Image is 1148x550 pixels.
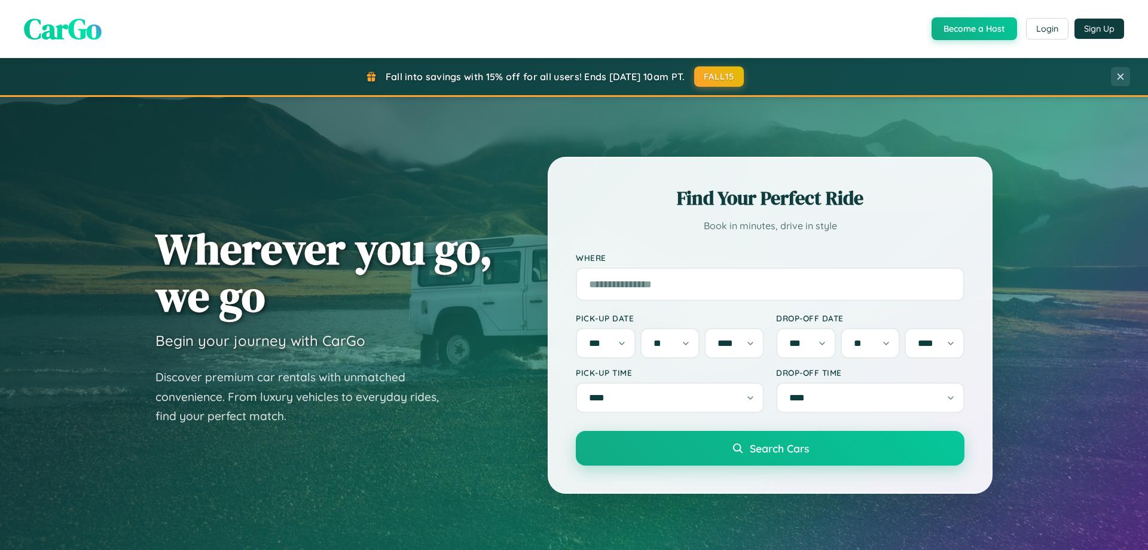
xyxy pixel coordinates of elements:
h2: Find Your Perfect Ride [576,185,964,211]
h3: Begin your journey with CarGo [155,332,365,350]
label: Drop-off Time [776,367,964,378]
label: Pick-up Date [576,313,764,323]
label: Where [576,253,964,263]
button: FALL15 [694,66,744,87]
button: Search Cars [576,431,964,466]
span: Fall into savings with 15% off for all users! Ends [DATE] 10am PT. [386,71,685,83]
label: Pick-up Time [576,367,764,378]
label: Drop-off Date [776,313,964,323]
button: Sign Up [1074,19,1124,39]
button: Become a Host [932,17,1017,40]
p: Book in minutes, drive in style [576,217,964,235]
button: Login [1026,18,1068,39]
p: Discover premium car rentals with unmatched convenience. From luxury vehicles to everyday rides, ... [155,367,454,426]
span: CarGo [24,9,102,48]
h1: Wherever you go, we go [155,225,493,320]
span: Search Cars [750,442,809,455]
